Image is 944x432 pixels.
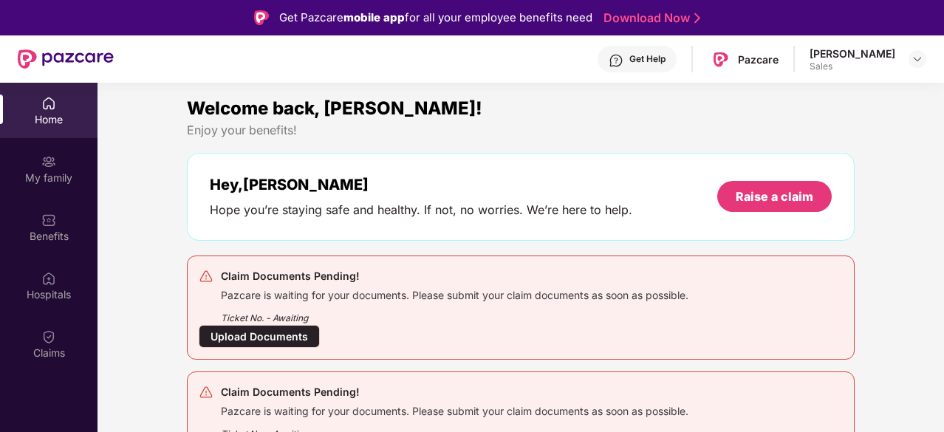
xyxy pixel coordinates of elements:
[343,10,405,24] strong: mobile app
[694,10,700,26] img: Stroke
[199,385,213,400] img: svg+xml;base64,PHN2ZyB4bWxucz0iaHR0cDovL3d3dy53My5vcmcvMjAwMC9zdmciIHdpZHRoPSIyNCIgaGVpZ2h0PSIyNC...
[736,188,813,205] div: Raise a claim
[710,49,731,70] img: Pazcare_Logo.png
[41,213,56,227] img: svg+xml;base64,PHN2ZyBpZD0iQmVuZWZpdHMiIHhtbG5zPSJodHRwOi8vd3d3LnczLm9yZy8yMDAwL3N2ZyIgd2lkdGg9Ij...
[41,271,56,286] img: svg+xml;base64,PHN2ZyBpZD0iSG9zcGl0YWxzIiB4bWxucz0iaHR0cDovL3d3dy53My5vcmcvMjAwMC9zdmciIHdpZHRoPS...
[221,401,688,418] div: Pazcare is waiting for your documents. Please submit your claim documents as soon as possible.
[603,10,696,26] a: Download Now
[629,53,666,65] div: Get Help
[221,383,688,401] div: Claim Documents Pending!
[221,302,688,325] div: Ticket No. - Awaiting
[199,325,320,348] div: Upload Documents
[738,52,779,66] div: Pazcare
[609,53,623,68] img: svg+xml;base64,PHN2ZyBpZD0iSGVscC0zMngzMiIgeG1sbnM9Imh0dHA6Ly93d3cudzMub3JnLzIwMDAvc3ZnIiB3aWR0aD...
[810,61,895,72] div: Sales
[41,96,56,111] img: svg+xml;base64,PHN2ZyBpZD0iSG9tZSIgeG1sbnM9Imh0dHA6Ly93d3cudzMub3JnLzIwMDAvc3ZnIiB3aWR0aD0iMjAiIG...
[210,202,632,218] div: Hope you’re staying safe and healthy. If not, no worries. We’re here to help.
[810,47,895,61] div: [PERSON_NAME]
[210,176,632,193] div: Hey, [PERSON_NAME]
[254,10,269,25] img: Logo
[199,269,213,284] img: svg+xml;base64,PHN2ZyB4bWxucz0iaHR0cDovL3d3dy53My5vcmcvMjAwMC9zdmciIHdpZHRoPSIyNCIgaGVpZ2h0PSIyNC...
[911,53,923,65] img: svg+xml;base64,PHN2ZyBpZD0iRHJvcGRvd24tMzJ4MzIiIHhtbG5zPSJodHRwOi8vd3d3LnczLm9yZy8yMDAwL3N2ZyIgd2...
[18,49,114,69] img: New Pazcare Logo
[221,267,688,285] div: Claim Documents Pending!
[187,97,482,119] span: Welcome back, [PERSON_NAME]!
[187,123,855,138] div: Enjoy your benefits!
[221,285,688,302] div: Pazcare is waiting for your documents. Please submit your claim documents as soon as possible.
[41,154,56,169] img: svg+xml;base64,PHN2ZyB3aWR0aD0iMjAiIGhlaWdodD0iMjAiIHZpZXdCb3g9IjAgMCAyMCAyMCIgZmlsbD0ibm9uZSIgeG...
[41,329,56,344] img: svg+xml;base64,PHN2ZyBpZD0iQ2xhaW0iIHhtbG5zPSJodHRwOi8vd3d3LnczLm9yZy8yMDAwL3N2ZyIgd2lkdGg9IjIwIi...
[279,9,592,27] div: Get Pazcare for all your employee benefits need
